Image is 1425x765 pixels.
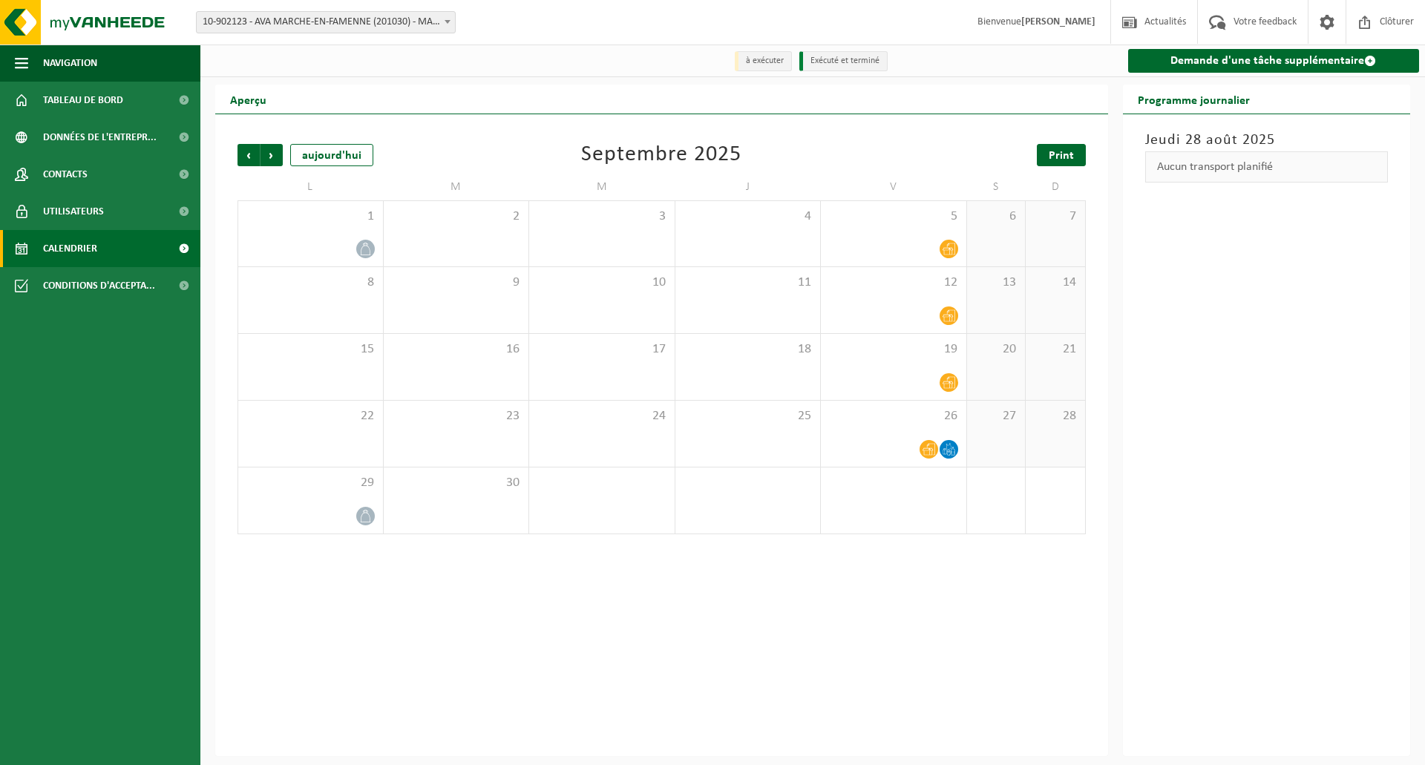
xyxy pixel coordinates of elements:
div: Septembre 2025 [581,144,741,166]
span: Suivant [261,144,283,166]
span: 25 [683,408,813,424]
div: Aucun transport planifié [1145,151,1389,183]
span: Contacts [43,156,88,193]
span: 13 [974,275,1018,291]
span: 4 [683,209,813,225]
span: 28 [1033,408,1077,424]
li: Exécuté et terminé [799,51,888,71]
span: 17 [537,341,667,358]
span: 12 [828,275,959,291]
li: à exécuter [735,51,792,71]
div: aujourd'hui [290,144,373,166]
span: Tableau de bord [43,82,123,119]
td: J [675,174,822,200]
span: 30 [391,475,522,491]
span: 21 [1033,341,1077,358]
span: 3 [537,209,667,225]
span: 7 [1033,209,1077,225]
span: 2 [391,209,522,225]
span: Calendrier [43,230,97,267]
span: 14 [1033,275,1077,291]
span: 18 [683,341,813,358]
span: 10-902123 - AVA MARCHE-EN-FAMENNE (201030) - MARCHE-EN-FAMENNE [196,11,456,33]
h2: Aperçu [215,85,281,114]
span: Données de l'entrepr... [43,119,157,156]
span: 29 [246,475,376,491]
a: Demande d'une tâche supplémentaire [1128,49,1420,73]
span: 15 [246,341,376,358]
a: Print [1037,144,1086,166]
span: 8 [246,275,376,291]
span: 20 [974,341,1018,358]
span: 5 [828,209,959,225]
span: 22 [246,408,376,424]
span: Conditions d'accepta... [43,267,155,304]
strong: [PERSON_NAME] [1021,16,1095,27]
td: D [1026,174,1085,200]
span: 11 [683,275,813,291]
td: L [237,174,384,200]
span: 10-902123 - AVA MARCHE-EN-FAMENNE (201030) - MARCHE-EN-FAMENNE [197,12,455,33]
span: Utilisateurs [43,193,104,230]
td: M [384,174,530,200]
span: Navigation [43,45,97,82]
td: M [529,174,675,200]
span: 16 [391,341,522,358]
span: 27 [974,408,1018,424]
span: 19 [828,341,959,358]
h2: Programme journalier [1123,85,1265,114]
span: 24 [537,408,667,424]
span: 6 [974,209,1018,225]
span: 9 [391,275,522,291]
span: 26 [828,408,959,424]
span: 23 [391,408,522,424]
span: Précédent [237,144,260,166]
td: V [821,174,967,200]
h3: Jeudi 28 août 2025 [1145,129,1389,151]
td: S [967,174,1026,200]
span: 1 [246,209,376,225]
span: 10 [537,275,667,291]
span: Print [1049,150,1074,162]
